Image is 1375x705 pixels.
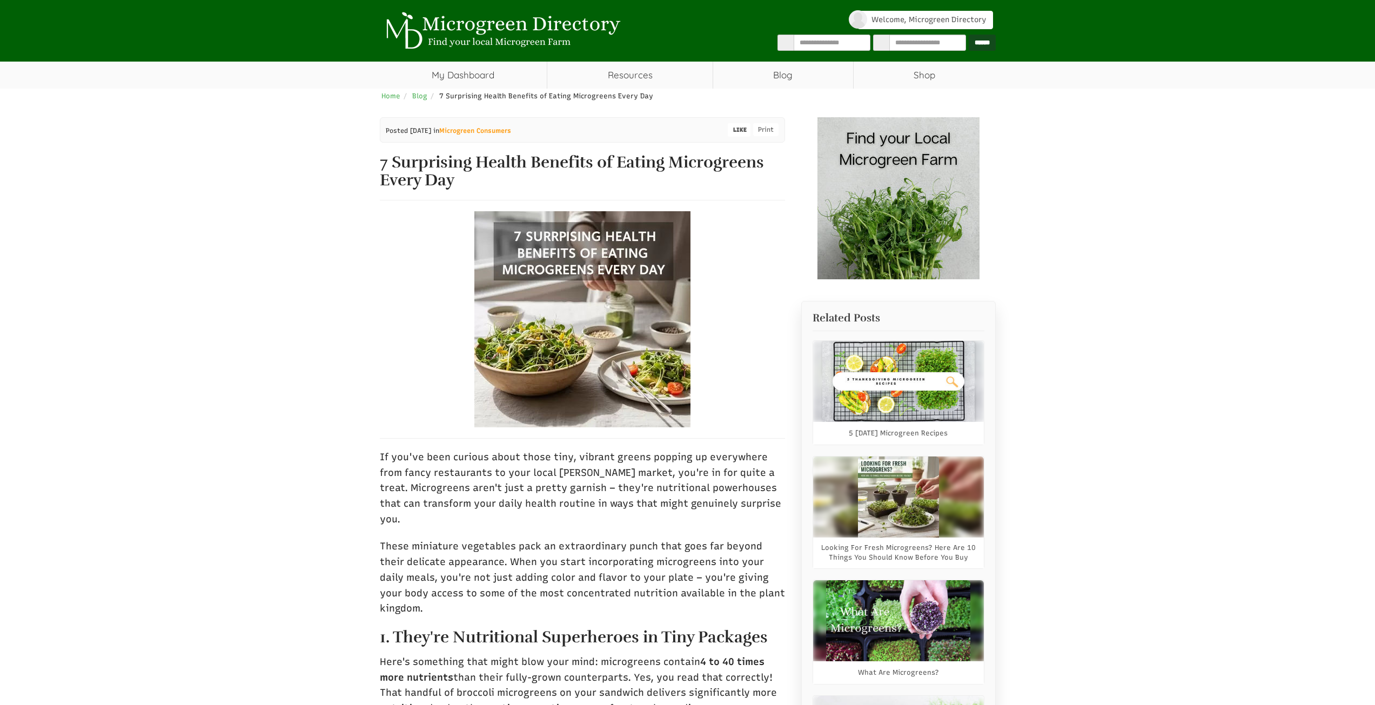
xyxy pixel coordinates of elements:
[547,62,713,89] a: Resources
[380,628,785,646] h2: 1. They're Nutritional Superheroes in Tiny Packages
[380,656,764,683] strong: 4 to 40 times more nutrients
[380,12,623,50] img: Microgreen Directory
[822,341,975,422] img: 5 Thanksgiving Microgreen Recipes
[858,456,939,538] img: Looking For Fresh Microgreens? Here Are 10 Things You Should Know Before You Buy
[954,38,960,46] i: Use Current Location
[439,92,653,100] span: 7 Surprising Health Benefits of Eating Microgreens Every Day
[858,668,939,677] a: What Are Microgreens?
[854,62,996,89] a: Shop
[826,580,970,661] img: What Are Microgreens?
[728,123,750,137] button: LIKE
[380,449,785,527] p: If you've been curious about those tiny, vibrant greens popping up everywhere from fancy restaura...
[380,539,785,616] p: These miniature vegetables pack an extraordinary punch that goes far beyond their delicate appear...
[381,92,400,100] a: Home
[386,127,408,135] span: Posted
[817,117,980,279] img: Banner Ad
[753,123,779,136] a: Print
[713,62,853,89] a: Blog
[433,126,511,136] span: in
[474,211,690,427] img: 7 Surprising Health Benefits of Eating Microgreens Every Day
[412,92,427,100] a: Blog
[849,10,867,29] img: profile profile holder
[410,127,431,135] span: [DATE]
[857,11,993,29] a: Welcome, Microgreen Directory
[732,126,747,133] span: LIKE
[849,428,948,438] a: 5 [DATE] Microgreen Recipes
[380,153,785,189] h1: 7 Surprising Health Benefits of Eating Microgreens Every Day
[380,62,547,89] a: My Dashboard
[813,312,984,324] h2: Related Posts
[439,127,511,135] a: Microgreen Consumers
[819,543,978,562] a: Looking For Fresh Microgreens? Here Are 10 Things You Should Know Before You Buy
